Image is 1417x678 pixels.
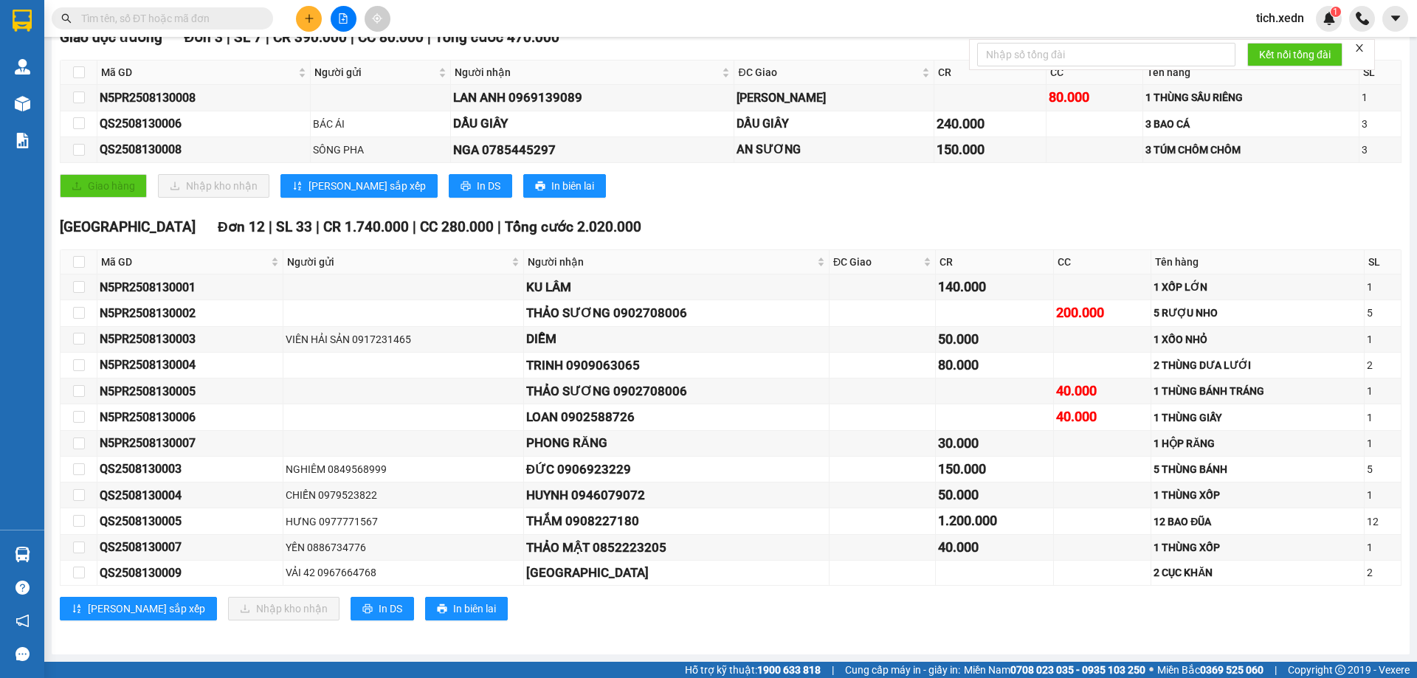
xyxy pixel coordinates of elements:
[338,13,348,24] span: file-add
[97,508,283,534] td: QS2508130005
[937,139,1044,160] div: 150.000
[936,250,1054,274] th: CR
[100,434,280,452] div: N5PR2508130007
[737,89,931,107] div: [PERSON_NAME]
[13,10,32,32] img: logo-vxr
[1275,662,1277,678] span: |
[1365,250,1402,274] th: SL
[266,29,269,46] span: |
[427,29,431,46] span: |
[1154,357,1362,373] div: 2 THÙNG DƯA LƯỚI
[1382,6,1408,32] button: caret-down
[15,133,30,148] img: solution-icon
[97,274,283,300] td: N5PR2508130001
[227,29,230,46] span: |
[228,597,339,620] button: downloadNhập kho nhận
[938,329,1051,350] div: 50.000
[372,13,382,24] span: aim
[61,13,72,24] span: search
[1367,435,1399,452] div: 1
[1154,331,1362,347] div: 1 XỐO NHỎ
[100,140,308,159] div: QS2508130008
[1154,383,1362,399] div: 1 THÙNG BÁNH TRÁNG
[453,88,731,108] div: LAN ANH 0969139089
[351,597,414,620] button: printerIn DS
[977,43,1235,66] input: Nhập số tổng đài
[526,538,827,558] div: THẢO MẬT 0852223205
[1367,409,1399,426] div: 1
[100,382,280,401] div: N5PR2508130005
[100,330,280,348] div: N5PR2508130003
[60,218,196,235] span: [GEOGRAPHIC_DATA]
[1154,461,1362,477] div: 5 THÙNG BÁNH
[351,29,354,46] span: |
[1367,383,1399,399] div: 1
[1259,46,1331,63] span: Kết nối tổng đài
[526,460,827,480] div: ĐỨC 0906923229
[1154,435,1362,452] div: 1 HỘP RĂNG
[286,539,521,556] div: YẾN 0886734776
[1154,513,1362,530] div: 12 BAO ĐŨA
[15,59,30,75] img: warehouse-icon
[425,597,508,620] button: printerIn biên lai
[938,355,1051,376] div: 80.000
[1145,89,1356,105] div: 1 THÙNG SẦU RIÊNG
[72,603,82,615] span: sort-ascending
[286,461,521,477] div: NGHIÊM 0849568999
[551,178,594,194] span: In biên lai
[1367,331,1399,347] div: 1
[60,29,162,46] span: Giao dọc đường
[526,407,827,427] div: LOAN 0902588726
[158,174,269,198] button: downloadNhập kho nhận
[845,662,960,678] span: Cung cấp máy in - giấy in:
[938,537,1051,558] div: 40.000
[100,89,308,107] div: N5PR2508130008
[1049,87,1140,108] div: 80.000
[1356,12,1369,25] img: phone-icon
[1200,664,1263,676] strong: 0369 525 060
[938,277,1051,297] div: 140.000
[313,142,448,158] div: SÔNG PHA
[477,178,500,194] span: In DS
[101,64,295,80] span: Mã GD
[528,254,814,270] span: Người nhận
[1367,539,1399,556] div: 1
[526,563,827,583] div: [GEOGRAPHIC_DATA]
[1367,564,1399,581] div: 2
[526,329,827,349] div: DIỄM
[526,511,827,531] div: THẮM 0908227180
[314,64,435,80] span: Người gửi
[1367,357,1399,373] div: 2
[358,29,424,46] span: CC 80.000
[100,538,280,556] div: QS2508130007
[308,178,426,194] span: [PERSON_NAME] sắp xếp
[526,381,827,401] div: THẢO SƯƠNG 0902708006
[1149,667,1154,673] span: ⚪️
[331,6,356,32] button: file-add
[304,13,314,24] span: plus
[1056,302,1149,323] div: 200.000
[937,114,1044,134] div: 240.000
[1335,665,1345,675] span: copyright
[938,511,1051,531] div: 1.200.000
[287,254,508,270] span: Người gửi
[97,482,283,508] td: QS2508130004
[1367,487,1399,503] div: 1
[362,603,373,615] span: printer
[1151,250,1365,274] th: Tên hàng
[97,353,283,378] td: N5PR2508130004
[413,218,416,235] span: |
[738,64,918,80] span: ĐC Giao
[234,29,262,46] span: SL 7
[1323,12,1336,25] img: icon-new-feature
[523,174,606,198] button: printerIn biên lai
[833,254,920,270] span: ĐC Giao
[449,174,512,198] button: printerIn DS
[269,218,272,235] span: |
[15,647,30,661] span: message
[101,254,268,270] span: Mã GD
[497,218,501,235] span: |
[97,535,283,561] td: QS2508130007
[934,60,1047,85] th: CR
[1145,142,1356,158] div: 3 TÚM CHÔM CHÔM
